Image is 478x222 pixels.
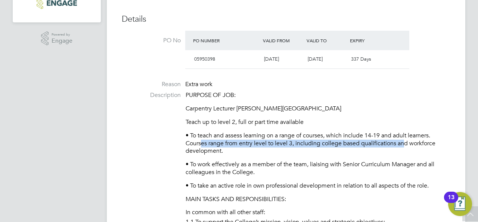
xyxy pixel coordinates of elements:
h3: Details [122,14,450,25]
p: • To work effectively as a member of the team, liaising with Senior Curriculum Manager and all co... [186,161,450,176]
span: 337 Days [351,56,371,62]
span: Engage [52,38,72,44]
p: Teach up to level 2, full or part time available [186,118,450,126]
span: [DATE] [308,56,323,62]
p: PURPOSE OF JOB: [186,91,450,99]
label: Description [122,91,181,99]
button: Open Resource Center, 13 new notifications [448,192,472,216]
div: Valid To [305,34,348,47]
span: Powered by [52,31,72,38]
div: Valid From [261,34,305,47]
a: Powered byEngage [41,31,73,46]
label: Reason [122,80,181,88]
p: • To take an active role in own professional development in relation to all aspects of the role. [186,182,450,190]
p: • To teach and assess learning on a range of courses, which include 14-19 and adult learners. Cou... [186,132,450,155]
div: PO Number [191,34,261,47]
div: Expiry [348,34,392,47]
p: Carpentry Lecturer [PERSON_NAME][GEOGRAPHIC_DATA] [186,105,450,113]
p: MAIN TASKS AND RESPONSIBILITIES: [186,195,450,203]
span: [DATE] [264,56,279,62]
div: 13 [448,197,454,207]
label: PO No [122,37,181,45]
li: In common with all other staff: [186,209,450,218]
span: 05950398 [194,56,215,62]
span: Extra work [185,80,212,88]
